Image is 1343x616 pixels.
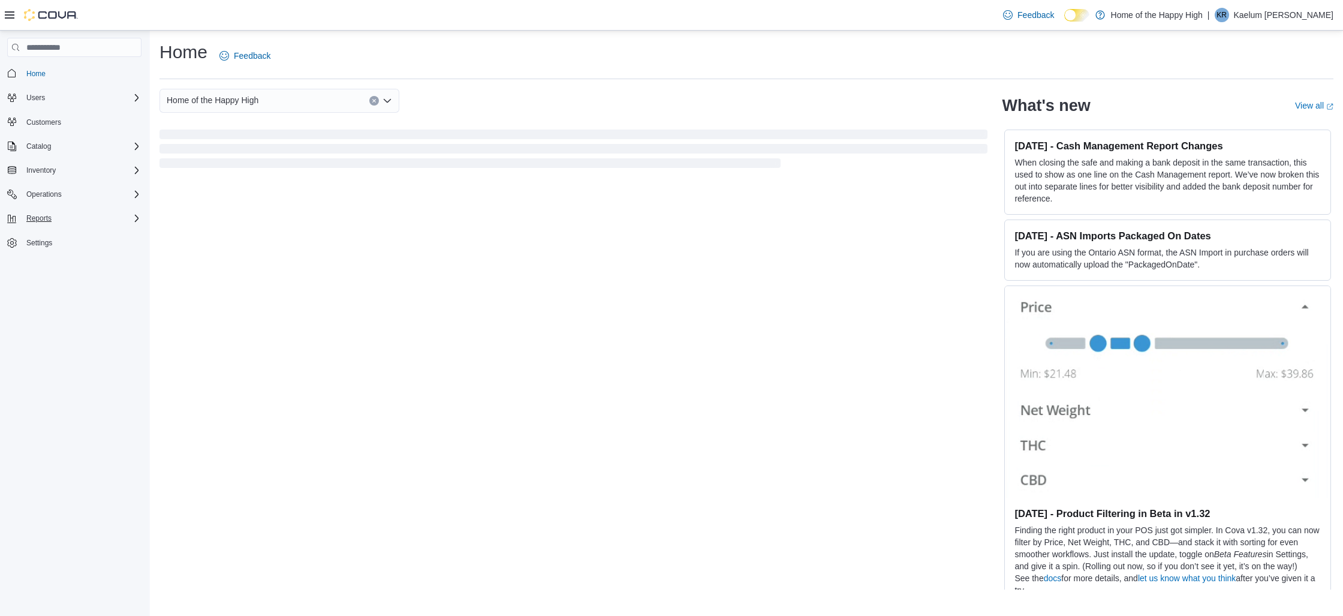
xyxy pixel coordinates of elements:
a: Feedback [215,44,275,68]
a: Home [22,67,50,81]
span: Users [22,91,141,105]
span: Reports [22,211,141,226]
p: Home of the Happy High [1111,8,1203,22]
div: Kaelum Rudy [1215,8,1229,22]
span: Settings [26,238,52,248]
span: Inventory [22,163,141,178]
span: Home of the Happy High [167,93,258,107]
span: Feedback [1017,9,1054,21]
a: docs [1044,573,1062,583]
span: Customers [22,115,141,130]
button: Catalog [2,138,146,155]
input: Dark Mode [1064,9,1089,22]
a: Feedback [998,3,1059,27]
span: Home [22,65,141,80]
span: Settings [22,235,141,250]
a: View allExternal link [1295,101,1333,110]
a: Settings [22,236,57,250]
button: Users [22,91,50,105]
p: If you are using the Ontario ASN format, the ASN Import in purchase orders will now automatically... [1014,247,1321,271]
span: Operations [26,190,62,199]
a: Customers [22,115,66,130]
span: Loading [159,132,987,170]
button: Operations [2,186,146,203]
button: Settings [2,234,146,251]
nav: Complex example [7,59,141,283]
button: Clear input [369,96,379,106]
button: Inventory [2,162,146,179]
h3: [DATE] - Cash Management Report Changes [1014,140,1321,152]
button: Home [2,64,146,82]
h3: [DATE] - Product Filtering in Beta in v1.32 [1014,507,1321,519]
span: Inventory [26,166,56,175]
p: When closing the safe and making a bank deposit in the same transaction, this used to show as one... [1014,157,1321,205]
h3: [DATE] - ASN Imports Packaged On Dates [1014,230,1321,242]
img: Cova [24,9,78,21]
span: KR [1216,8,1227,22]
svg: External link [1326,103,1333,110]
span: Operations [22,187,141,202]
a: let us know what you think [1138,573,1236,583]
span: Catalog [22,139,141,154]
span: Customers [26,118,61,127]
button: Operations [22,187,67,202]
p: Kaelum [PERSON_NAME] [1234,8,1334,22]
span: Reports [26,214,52,223]
h1: Home [159,40,207,64]
span: Users [26,93,45,103]
h2: What's new [1002,96,1090,115]
button: Inventory [22,163,61,178]
button: Open list of options [383,96,392,106]
span: Feedback [234,50,270,62]
p: | [1208,8,1210,22]
button: Catalog [22,139,56,154]
span: Home [26,69,46,79]
button: Customers [2,113,146,131]
em: Beta Features [1214,549,1267,559]
span: Catalog [26,142,51,151]
button: Reports [2,210,146,227]
p: Finding the right product in your POS just got simpler. In Cova v1.32, you can now filter by Pric... [1014,524,1321,572]
button: Reports [22,211,56,226]
p: See the for more details, and after you’ve given it a try. [1014,572,1321,596]
button: Users [2,89,146,106]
